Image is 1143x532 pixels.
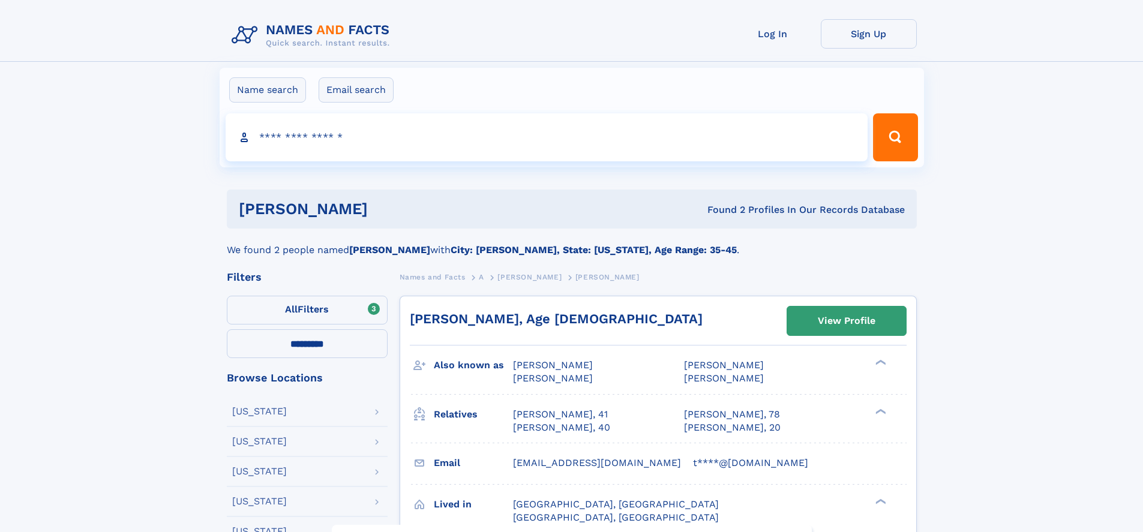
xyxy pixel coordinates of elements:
[538,203,905,217] div: Found 2 Profiles In Our Records Database
[684,372,764,384] span: [PERSON_NAME]
[497,273,562,281] span: [PERSON_NAME]
[684,408,780,421] a: [PERSON_NAME], 78
[787,306,906,335] a: View Profile
[513,457,681,468] span: [EMAIL_ADDRESS][DOMAIN_NAME]
[821,19,917,49] a: Sign Up
[725,19,821,49] a: Log In
[319,77,394,103] label: Email search
[239,202,538,217] h1: [PERSON_NAME]
[232,407,287,416] div: [US_STATE]
[513,408,608,421] a: [PERSON_NAME], 41
[497,269,562,284] a: [PERSON_NAME]
[872,359,887,366] div: ❯
[400,269,466,284] a: Names and Facts
[873,113,917,161] button: Search Button
[227,19,400,52] img: Logo Names and Facts
[513,512,719,523] span: [GEOGRAPHIC_DATA], [GEOGRAPHIC_DATA]
[513,372,593,384] span: [PERSON_NAME]
[410,311,703,326] a: [PERSON_NAME], Age [DEMOGRAPHIC_DATA]
[818,307,875,335] div: View Profile
[227,229,917,257] div: We found 2 people named with .
[232,497,287,506] div: [US_STATE]
[479,269,484,284] a: A
[285,303,298,315] span: All
[479,273,484,281] span: A
[434,453,513,473] h3: Email
[684,421,781,434] a: [PERSON_NAME], 20
[513,421,610,434] a: [PERSON_NAME], 40
[434,355,513,375] h3: Also known as
[229,77,306,103] label: Name search
[434,494,513,515] h3: Lived in
[684,359,764,371] span: [PERSON_NAME]
[227,296,388,324] label: Filters
[575,273,640,281] span: [PERSON_NAME]
[513,359,593,371] span: [PERSON_NAME]
[227,372,388,383] div: Browse Locations
[451,244,737,256] b: City: [PERSON_NAME], State: [US_STATE], Age Range: 35-45
[872,407,887,415] div: ❯
[226,113,868,161] input: search input
[232,437,287,446] div: [US_STATE]
[232,467,287,476] div: [US_STATE]
[513,498,719,510] span: [GEOGRAPHIC_DATA], [GEOGRAPHIC_DATA]
[227,272,388,282] div: Filters
[872,497,887,505] div: ❯
[434,404,513,425] h3: Relatives
[349,244,430,256] b: [PERSON_NAME]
